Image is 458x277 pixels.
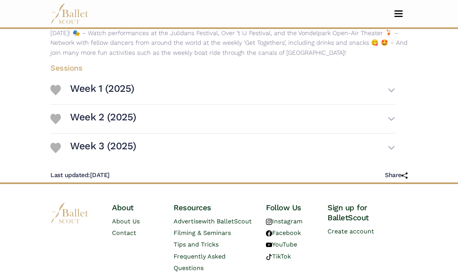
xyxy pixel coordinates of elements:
a: Frequently Asked Questions [174,253,226,272]
a: TikTok [266,253,291,260]
a: Instagram [266,218,303,225]
img: youtube logo [266,242,272,248]
img: logo [50,203,89,224]
h3: Week 1 (2025) [70,82,134,95]
h4: Resources [174,203,254,213]
img: Heart [50,85,61,95]
h5: [DATE] [50,171,110,179]
a: Create account [328,228,374,235]
h4: Follow Us [266,203,315,213]
img: facebook logo [266,230,272,236]
img: Heart [50,143,61,153]
img: instagram logo [266,219,272,225]
a: Facebook [266,229,301,236]
span: Last updated: [50,171,90,179]
h3: Week 3 (2025) [70,140,136,153]
button: Week 1 (2025) [70,79,395,101]
h4: Sessions [44,63,401,73]
a: Advertisewith BalletScout [174,218,252,225]
a: Contact [112,229,136,236]
img: Heart [50,114,61,124]
button: Week 2 (2025) [70,108,395,130]
button: Week 3 (2025) [70,137,395,159]
a: YouTube [266,241,297,248]
h4: Sign up for BalletScout [328,203,408,223]
a: About Us [112,218,140,225]
a: Filming & Seminars [174,229,231,236]
a: Tips and Tricks [174,241,219,248]
h3: Week 2 (2025) [70,111,136,124]
h4: About [112,203,161,213]
h5: Share [385,171,408,179]
span: with BalletScout [202,218,252,225]
button: Toggle navigation [389,10,408,17]
img: tiktok logo [266,254,272,260]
